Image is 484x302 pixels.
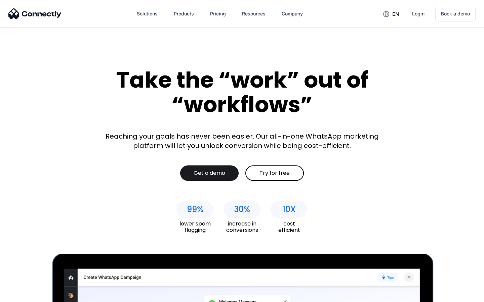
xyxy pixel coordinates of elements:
[205,6,231,22] a: Pricing
[8,8,62,19] img: Connectly Logo
[259,170,290,177] div: Try for free
[412,9,425,18] div: Login
[234,205,250,214] div: 30%
[194,170,225,177] div: Get a demo
[245,165,304,181] a: Try for free
[407,6,430,22] a: Login
[242,9,266,18] div: Resources
[174,9,194,18] div: Products
[283,205,296,214] div: 10X
[101,132,383,150] div: Reaching your goals has never been easier. Our all-in-one WhatsApp marketing platform will let yo...
[7,290,40,300] aside: Language selected: English
[180,165,239,181] a: Get a demo
[13,290,40,300] ul: Language list
[392,9,399,19] div: en
[282,9,303,18] div: Company
[271,220,308,233] div: cost efficient
[187,205,203,214] div: 99%
[137,9,158,18] div: Solutions
[224,220,260,233] div: increase in conversions
[176,220,213,233] div: lower spam flagging
[91,68,393,116] div: Take the “work” out of “workflows”
[435,6,476,21] a: Book a demo
[210,9,226,18] div: Pricing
